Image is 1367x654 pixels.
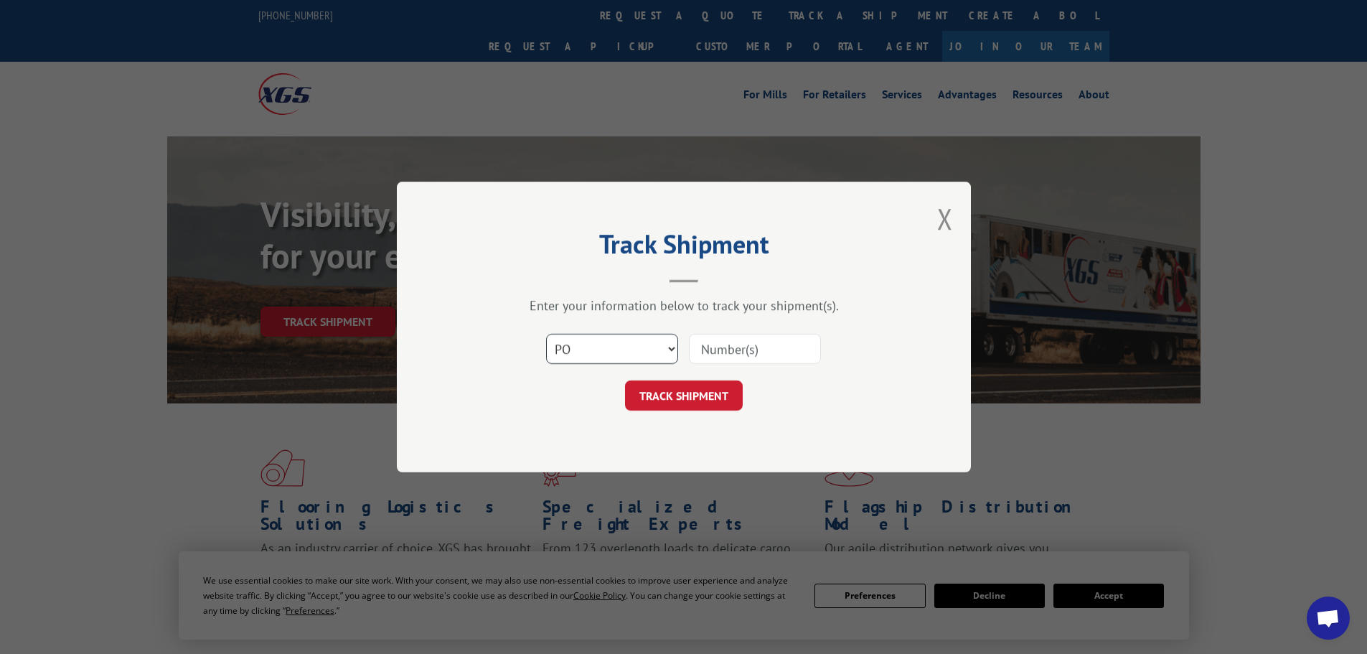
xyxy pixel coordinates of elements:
button: TRACK SHIPMENT [625,380,743,411]
div: Open chat [1307,597,1350,640]
button: Close modal [937,200,953,238]
input: Number(s) [689,334,821,364]
h2: Track Shipment [469,234,899,261]
div: Enter your information below to track your shipment(s). [469,297,899,314]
